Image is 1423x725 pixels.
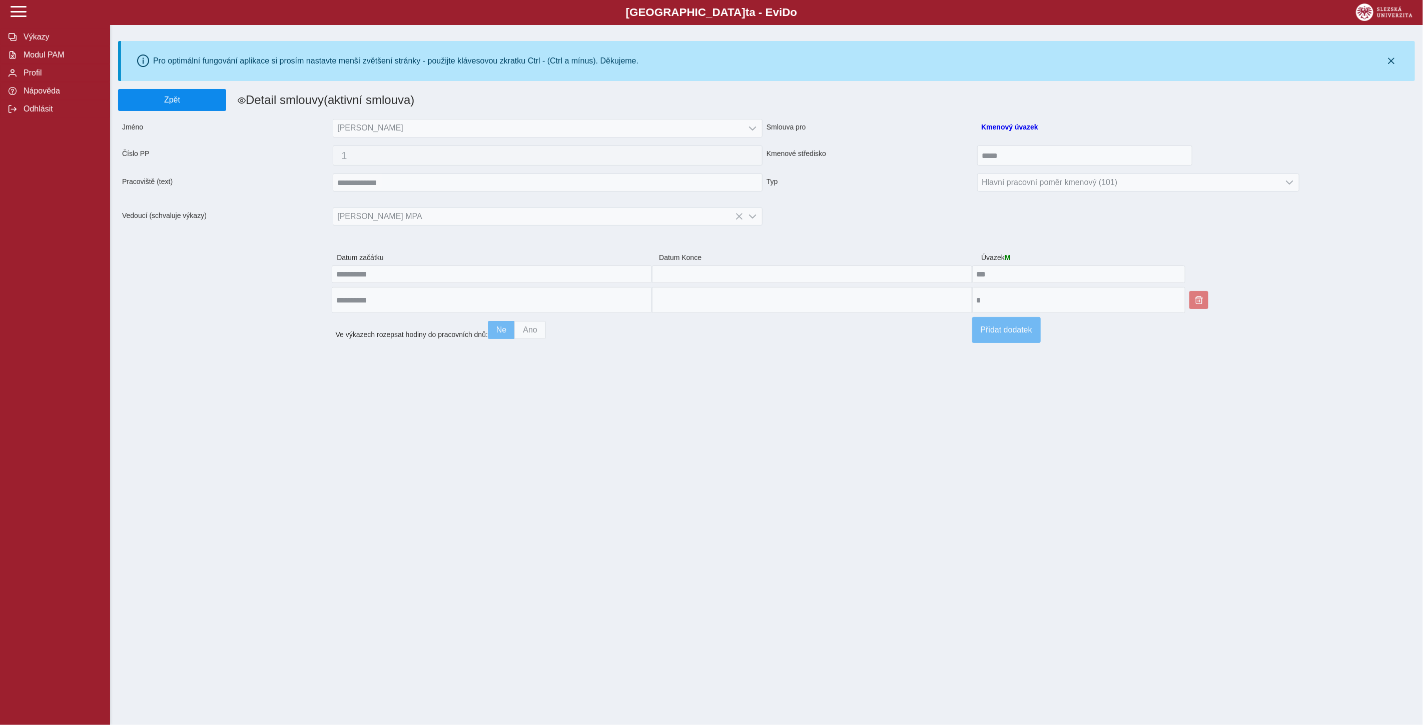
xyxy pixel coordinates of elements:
[981,325,1032,334] span: Přidat dodatek
[21,32,102,41] span: Výkazy
[763,119,977,137] span: Smlouva pro
[118,119,333,137] span: Jméno
[791,6,798,18] span: o
[21,50,102,59] span: Modul PAM
[332,317,972,343] div: Ve výkazech rozepsat hodiny do pracovních dnů:
[324,93,414,106] span: (aktivní smlouva)
[782,6,790,18] span: D
[1005,253,1011,261] span: M
[21,86,102,95] span: Nápověda
[30,6,1393,19] b: [GEOGRAPHIC_DATA] a - Evi
[118,207,333,225] span: Vedoucí (schvaluje výkazy)
[977,249,1085,265] span: Úvazek
[118,89,226,111] button: Zpět
[333,145,763,165] button: 1
[1356,3,1412,21] img: logo_web_su.png
[153,56,638,65] div: Pro optimální fungování aplikace si prosím nastavte menší zvětšení stránky - použijte klávesovou ...
[118,145,333,165] span: Číslo PP
[972,317,1041,343] button: Přidat dodatek
[746,6,749,18] span: t
[118,173,333,191] span: Pracoviště (text)
[21,104,102,113] span: Odhlásit
[763,173,977,191] span: Typ
[1189,291,1208,309] button: Smazat dodatek
[655,249,977,265] span: Datum Konce
[763,145,977,165] span: Kmenové středisko
[226,89,875,111] h1: Detail smlouvy
[333,249,655,265] span: Datum začátku
[21,68,102,77] span: Profil
[341,150,754,161] span: 1
[981,123,1038,131] a: Kmenový úvazek
[123,95,222,104] span: Zpět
